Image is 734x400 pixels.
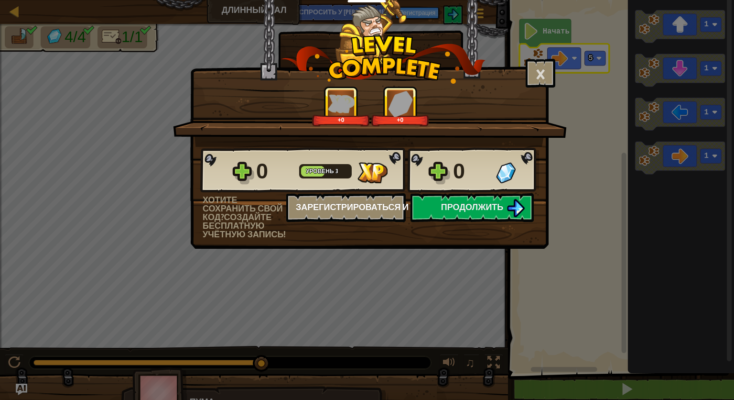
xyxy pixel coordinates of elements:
button: Продолжить [410,193,534,222]
img: Продолжить [507,199,525,217]
ya-tr-span: 3 [335,167,338,175]
img: level_complete.png [281,35,486,84]
img: Самоцветов получено [496,162,516,183]
div: +0 [373,116,427,123]
div: +0 [314,116,368,123]
ya-tr-span: Хотите сохранить свой код? [203,194,283,223]
button: Зарегистрироваться и сохранить [286,193,406,222]
ya-tr-span: Зарегистрироваться и сохранить [296,201,464,213]
ya-tr-span: Создайте бесплатную учётную запись! [203,211,286,240]
img: Опыта получено [357,162,388,183]
ya-tr-span: × [535,57,546,90]
ya-tr-span: Уровень [306,167,334,175]
div: 0 [453,156,490,187]
span: Продолжить [441,201,504,213]
div: 0 [256,156,293,187]
img: Опыта получено [328,94,355,113]
img: Самоцветов получено [388,90,413,117]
